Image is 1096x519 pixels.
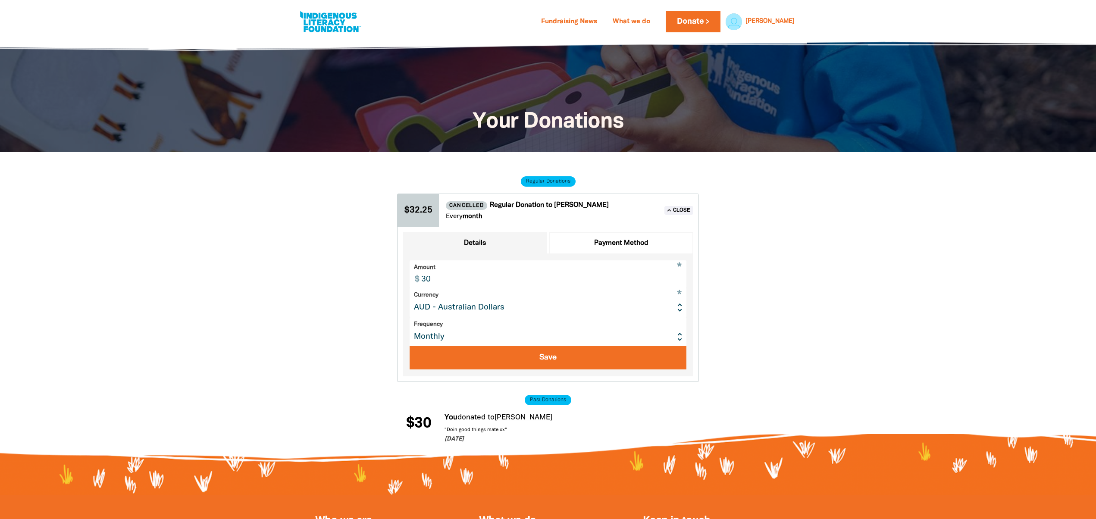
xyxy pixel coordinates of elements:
[403,232,547,254] button: Details
[665,206,673,214] i: expand_less
[410,346,686,369] button: Save
[536,15,602,29] a: Fundraising News
[664,206,693,215] button: expand_lessClose
[410,260,420,288] span: $
[397,412,699,444] div: Donation stream
[457,414,495,421] span: donated to
[397,412,699,444] div: Paginated content
[446,213,463,219] span: Every
[446,201,658,210] p: Regular Donation to [PERSON_NAME]
[398,194,439,227] span: $32.25
[525,395,571,405] span: Past Donations
[406,416,431,431] span: $30
[397,194,699,382] div: Paginated content
[445,414,457,421] em: You
[473,112,623,132] span: Your Donations
[445,435,699,444] p: [DATE]
[549,232,693,254] button: Payment Method
[607,15,655,29] a: What we do
[521,176,576,187] span: Regular Donations
[495,414,552,421] a: [PERSON_NAME]
[463,213,482,219] strong: month
[745,19,795,25] a: [PERSON_NAME]
[666,11,720,32] a: Donate
[446,201,487,210] span: CANCELLED
[445,428,507,432] em: "Doin good things mate xx"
